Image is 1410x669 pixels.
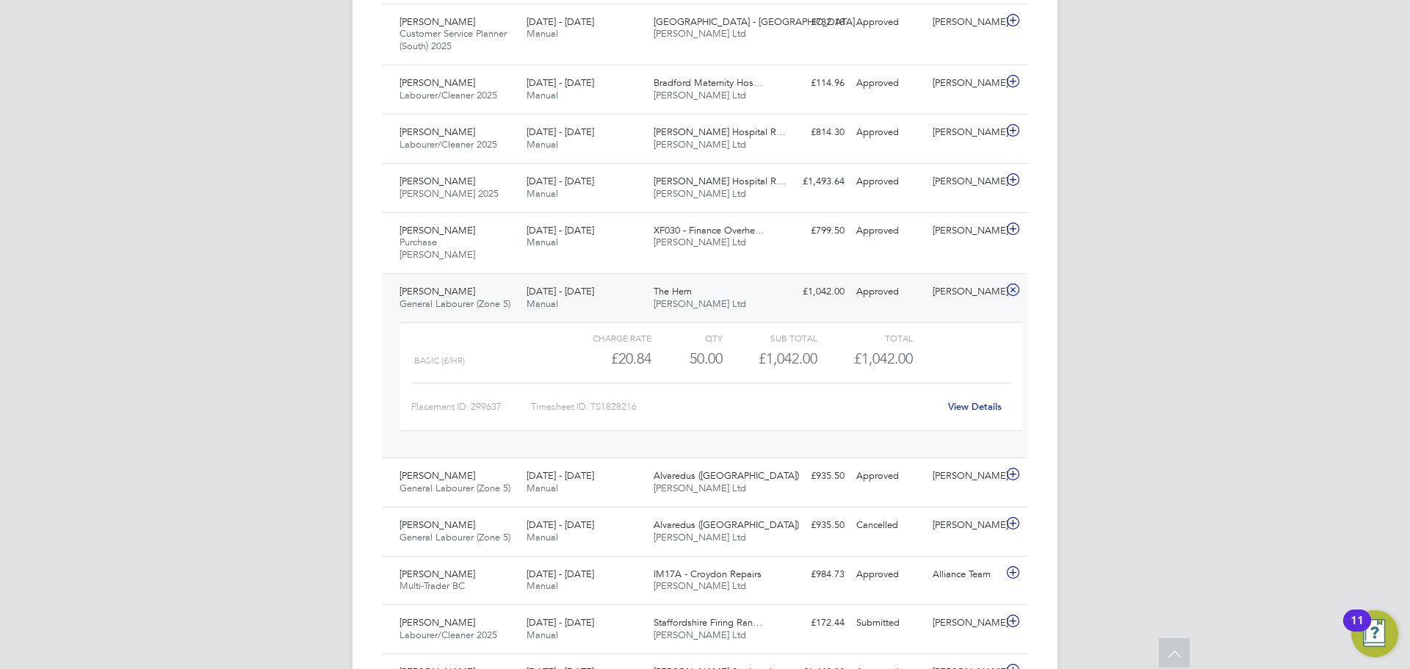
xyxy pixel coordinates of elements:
[531,395,939,419] div: Timesheet ID: TS1828216
[527,297,558,310] span: Manual
[399,297,510,310] span: General Labourer (Zone 5)
[399,285,475,297] span: [PERSON_NAME]
[527,224,594,236] span: [DATE] - [DATE]
[850,513,927,538] div: Cancelled
[651,347,723,371] div: 50.00
[527,482,558,494] span: Manual
[527,616,594,629] span: [DATE] - [DATE]
[723,347,817,371] div: £1,042.00
[654,285,692,297] span: The Hem
[527,236,558,248] span: Manual
[774,10,850,35] div: £782.18
[414,355,465,366] span: Basic (£/HR)
[654,568,762,580] span: IM17A - Croydon Repairs
[527,187,558,200] span: Manual
[527,285,594,297] span: [DATE] - [DATE]
[557,329,651,347] div: Charge rate
[850,280,927,304] div: Approved
[654,224,764,236] span: XF030 - Finance Overhe…
[927,71,1003,95] div: [PERSON_NAME]
[1351,610,1398,657] button: Open Resource Center, 11 new notifications
[654,482,746,494] span: [PERSON_NAME] Ltd
[654,531,746,543] span: [PERSON_NAME] Ltd
[774,563,850,587] div: £984.73
[527,469,594,482] span: [DATE] - [DATE]
[850,611,927,635] div: Submitted
[527,531,558,543] span: Manual
[654,579,746,592] span: [PERSON_NAME] Ltd
[557,347,651,371] div: £20.84
[399,27,507,52] span: Customer Service Planner (South) 2025
[774,71,850,95] div: £114.96
[927,219,1003,243] div: [PERSON_NAME]
[399,236,475,261] span: Purchase [PERSON_NAME]
[654,469,799,482] span: Alvaredus ([GEOGRAPHIC_DATA])
[850,170,927,194] div: Approved
[927,170,1003,194] div: [PERSON_NAME]
[399,469,475,482] span: [PERSON_NAME]
[527,27,558,40] span: Manual
[654,126,786,138] span: [PERSON_NAME] Hospital R…
[850,71,927,95] div: Approved
[399,187,499,200] span: [PERSON_NAME] 2025
[927,464,1003,488] div: [PERSON_NAME]
[399,224,475,236] span: [PERSON_NAME]
[948,400,1002,413] a: View Details
[927,563,1003,587] div: Alliance Team
[399,629,497,641] span: Labourer/Cleaner 2025
[654,616,762,629] span: Staffordshire Firing Ran…
[654,27,746,40] span: [PERSON_NAME] Ltd
[527,126,594,138] span: [DATE] - [DATE]
[399,482,510,494] span: General Labourer (Zone 5)
[654,175,786,187] span: [PERSON_NAME] Hospital R…
[927,611,1003,635] div: [PERSON_NAME]
[399,76,475,89] span: [PERSON_NAME]
[411,395,531,419] div: Placement ID: 299637
[927,513,1003,538] div: [PERSON_NAME]
[399,138,497,151] span: Labourer/Cleaner 2025
[850,219,927,243] div: Approved
[527,629,558,641] span: Manual
[654,15,864,28] span: [GEOGRAPHIC_DATA] - [GEOGRAPHIC_DATA]…
[850,10,927,35] div: Approved
[774,513,850,538] div: £935.50
[774,170,850,194] div: £1,493.64
[850,563,927,587] div: Approved
[774,280,850,304] div: £1,042.00
[927,280,1003,304] div: [PERSON_NAME]
[654,138,746,151] span: [PERSON_NAME] Ltd
[654,629,746,641] span: [PERSON_NAME] Ltd
[527,175,594,187] span: [DATE] - [DATE]
[527,138,558,151] span: Manual
[527,76,594,89] span: [DATE] - [DATE]
[774,219,850,243] div: £799.50
[399,15,475,28] span: [PERSON_NAME]
[399,616,475,629] span: [PERSON_NAME]
[527,15,594,28] span: [DATE] - [DATE]
[527,579,558,592] span: Manual
[399,89,497,101] span: Labourer/Cleaner 2025
[399,518,475,531] span: [PERSON_NAME]
[774,120,850,145] div: £814.30
[850,464,927,488] div: Approved
[723,329,817,347] div: Sub Total
[527,518,594,531] span: [DATE] - [DATE]
[399,579,465,592] span: Multi-Trader BC
[654,89,746,101] span: [PERSON_NAME] Ltd
[527,568,594,580] span: [DATE] - [DATE]
[854,350,913,367] span: £1,042.00
[527,89,558,101] span: Manual
[850,120,927,145] div: Approved
[927,120,1003,145] div: [PERSON_NAME]
[399,126,475,138] span: [PERSON_NAME]
[399,175,475,187] span: [PERSON_NAME]
[399,568,475,580] span: [PERSON_NAME]
[817,329,912,347] div: Total
[651,329,723,347] div: QTY
[654,187,746,200] span: [PERSON_NAME] Ltd
[927,10,1003,35] div: [PERSON_NAME]
[1351,621,1364,640] div: 11
[654,76,763,89] span: Bradford Maternity Hos…
[399,531,510,543] span: General Labourer (Zone 5)
[774,611,850,635] div: £172.44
